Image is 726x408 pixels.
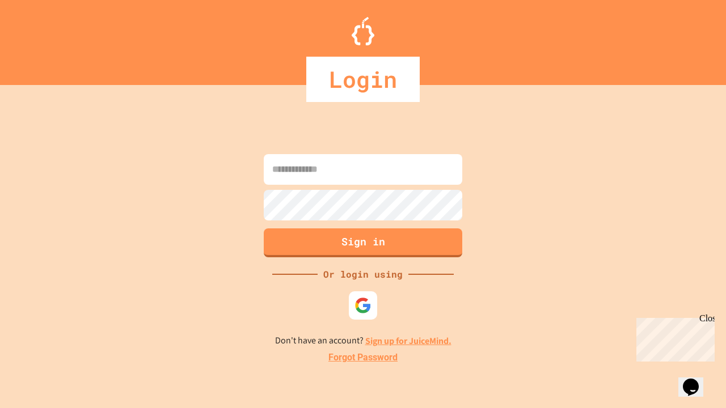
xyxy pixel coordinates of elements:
a: Forgot Password [328,351,398,364]
iframe: chat widget [632,313,715,362]
img: google-icon.svg [354,297,372,314]
a: Sign up for JuiceMind. [365,335,451,347]
iframe: chat widget [678,363,715,397]
div: Chat with us now!Close [5,5,78,72]
button: Sign in [264,228,462,257]
p: Don't have an account? [275,334,451,348]
div: Or login using [318,267,408,281]
img: Logo.svg [352,17,374,45]
div: Login [306,57,420,102]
